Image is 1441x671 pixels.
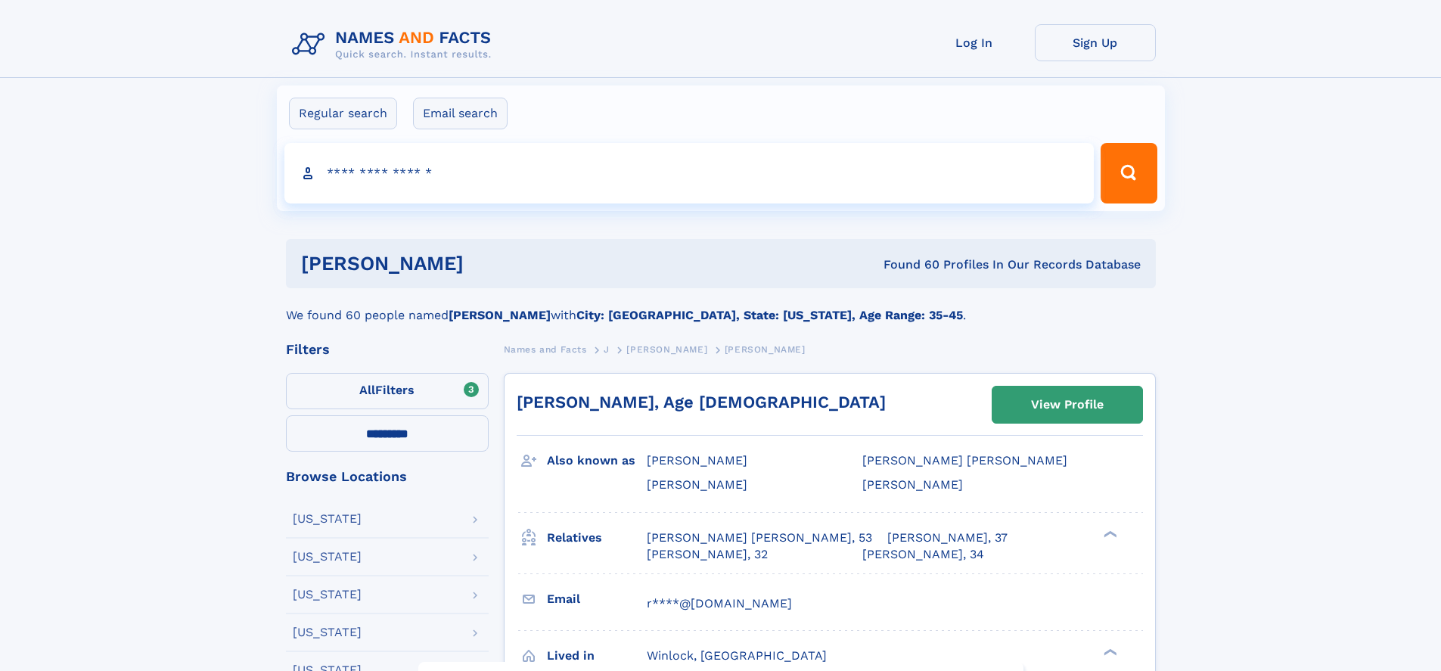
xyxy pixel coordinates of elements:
[647,530,872,546] a: [PERSON_NAME] [PERSON_NAME], 53
[1035,24,1156,61] a: Sign Up
[547,643,647,669] h3: Lived in
[547,586,647,612] h3: Email
[449,308,551,322] b: [PERSON_NAME]
[1101,143,1157,203] button: Search Button
[1100,647,1118,657] div: ❯
[626,344,707,355] span: [PERSON_NAME]
[286,343,489,356] div: Filters
[725,344,806,355] span: [PERSON_NAME]
[604,340,610,359] a: J
[359,383,375,397] span: All
[293,513,362,525] div: [US_STATE]
[647,546,768,563] a: [PERSON_NAME], 32
[647,648,827,663] span: Winlock, [GEOGRAPHIC_DATA]
[576,308,963,322] b: City: [GEOGRAPHIC_DATA], State: [US_STATE], Age Range: 35-45
[504,340,587,359] a: Names and Facts
[289,98,397,129] label: Regular search
[862,477,963,492] span: [PERSON_NAME]
[1031,387,1104,422] div: View Profile
[914,24,1035,61] a: Log In
[286,373,489,409] label: Filters
[647,453,747,468] span: [PERSON_NAME]
[517,393,886,412] a: [PERSON_NAME], Age [DEMOGRAPHIC_DATA]
[293,551,362,563] div: [US_STATE]
[992,387,1142,423] a: View Profile
[647,477,747,492] span: [PERSON_NAME]
[547,525,647,551] h3: Relatives
[286,24,504,65] img: Logo Names and Facts
[293,589,362,601] div: [US_STATE]
[286,470,489,483] div: Browse Locations
[286,288,1156,325] div: We found 60 people named with .
[626,340,707,359] a: [PERSON_NAME]
[413,98,508,129] label: Email search
[604,344,610,355] span: J
[547,448,647,474] h3: Also known as
[284,143,1095,203] input: search input
[673,256,1141,273] div: Found 60 Profiles In Our Records Database
[301,254,674,273] h1: [PERSON_NAME]
[862,546,984,563] a: [PERSON_NAME], 34
[862,453,1067,468] span: [PERSON_NAME] [PERSON_NAME]
[1100,529,1118,539] div: ❯
[293,626,362,638] div: [US_STATE]
[887,530,1008,546] a: [PERSON_NAME], 37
